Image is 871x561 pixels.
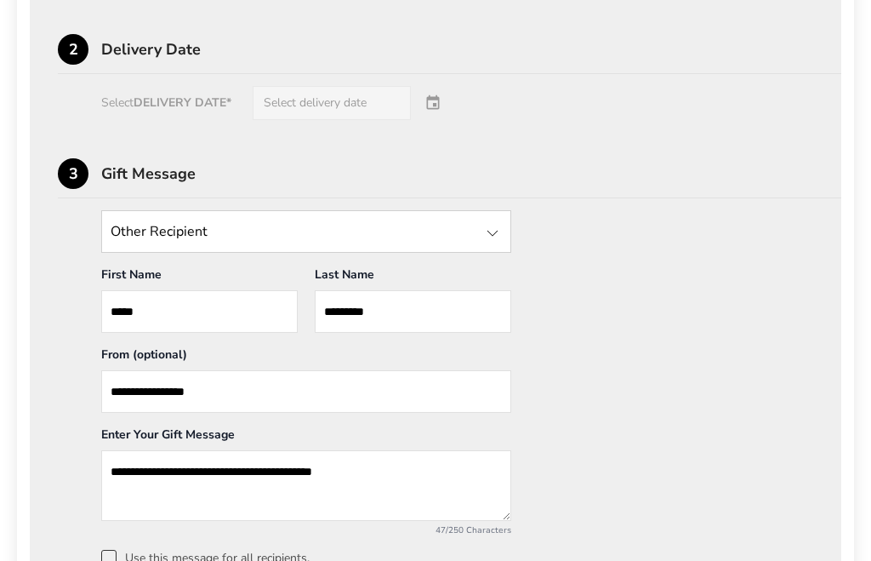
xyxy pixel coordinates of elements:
div: Enter Your Gift Message [101,426,511,450]
input: From [101,370,511,413]
div: Last Name [315,266,511,290]
input: Last Name [315,290,511,333]
div: From (optional) [101,346,511,370]
div: 2 [58,34,88,65]
div: 3 [58,158,88,189]
div: First Name [101,266,298,290]
input: State [101,210,511,253]
textarea: Add a message [101,450,511,521]
input: First Name [101,290,298,333]
div: 47/250 Characters [101,524,511,536]
div: Gift Message [101,166,841,181]
div: Delivery Date [101,42,841,57]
